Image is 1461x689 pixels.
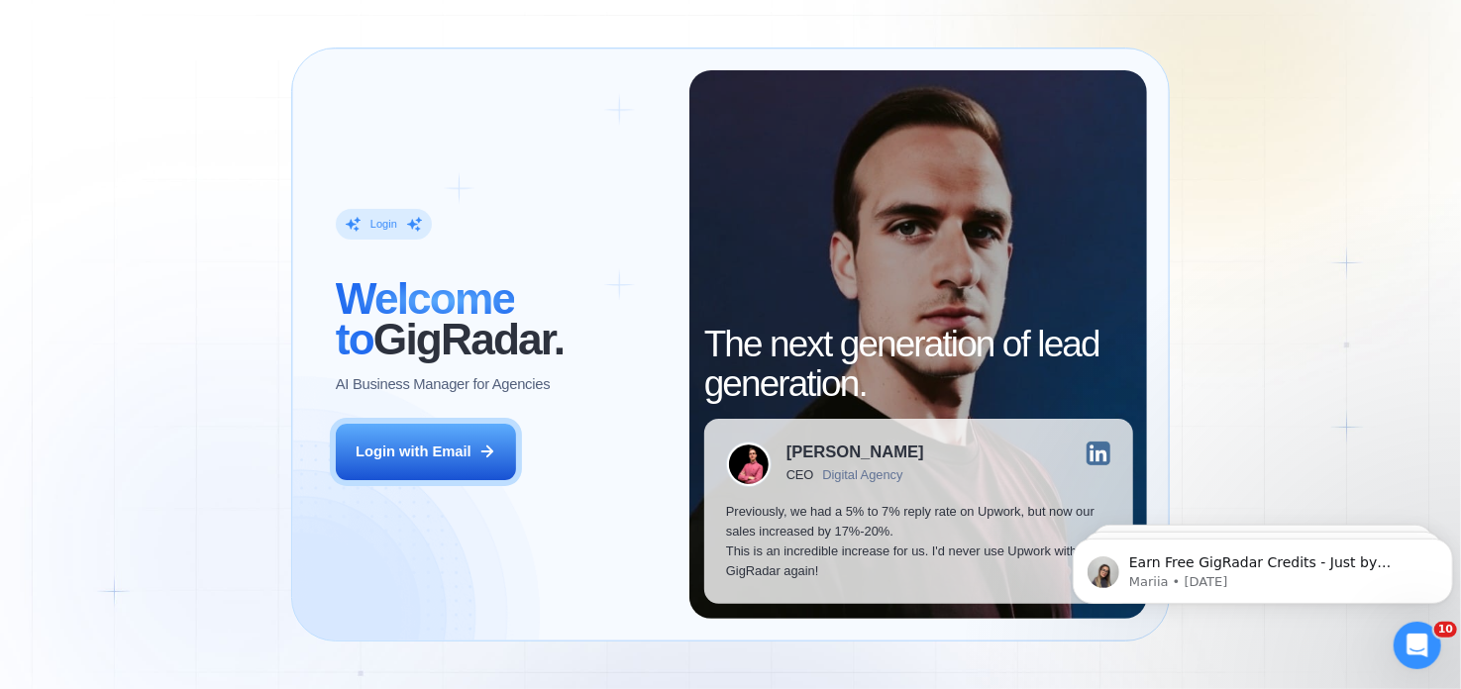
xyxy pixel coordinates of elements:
p: AI Business Manager for Agencies [336,374,551,394]
div: Login [370,217,397,232]
div: [PERSON_NAME] [786,444,924,461]
iframe: Intercom live chat [1394,622,1441,669]
h2: ‍ GigRadar. [336,279,668,359]
h2: The next generation of lead generation. [704,325,1133,405]
span: Welcome to [336,274,515,363]
span: 10 [1434,622,1457,638]
div: Digital Agency [822,468,902,483]
p: Previously, we had a 5% to 7% reply rate on Upwork, but now our sales increased by 17%-20%. This ... [726,502,1110,582]
iframe: Intercom notifications message [1065,497,1461,636]
div: Login with Email [356,442,471,461]
div: CEO [786,468,813,483]
button: Login with Email [336,424,517,480]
